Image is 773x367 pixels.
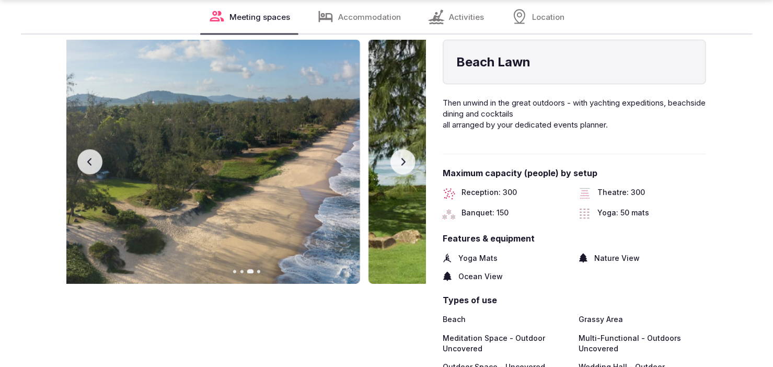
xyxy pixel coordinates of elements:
[247,270,253,274] button: Go to slide 3
[443,120,608,130] span: all arranged by your dedicated events planner.
[597,208,649,221] span: Yoga: 50 mats
[443,315,466,325] span: Beach
[1,40,360,284] img: Gallery image 3
[579,334,706,354] span: Multi-Functional - Outdoors Uncovered
[579,315,623,325] span: Grassy Area
[597,187,645,200] span: Theatre: 300
[233,270,236,273] button: Go to slide 1
[443,295,706,306] span: Types of use
[594,254,640,264] span: Nature View
[456,53,693,71] h4: Beach Lawn
[462,187,517,200] span: Reception: 300
[443,233,706,245] span: Features & equipment
[443,334,570,354] span: Meditation Space - Outdoor Uncovered
[240,270,244,273] button: Go to slide 2
[229,12,290,22] span: Meeting spaces
[368,40,728,284] img: Gallery image 4
[449,12,484,22] span: Activities
[443,98,706,119] span: Then unwind in the great outdoors - with yachting expeditions, beachside dining and cocktails
[458,272,503,282] span: Ocean View
[257,270,260,273] button: Go to slide 4
[532,12,564,22] span: Location
[458,254,498,264] span: Yoga Mats
[443,167,706,179] span: Maximum capacity (people) by setup
[338,12,401,22] span: Accommodation
[462,208,509,221] span: Banquet: 150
